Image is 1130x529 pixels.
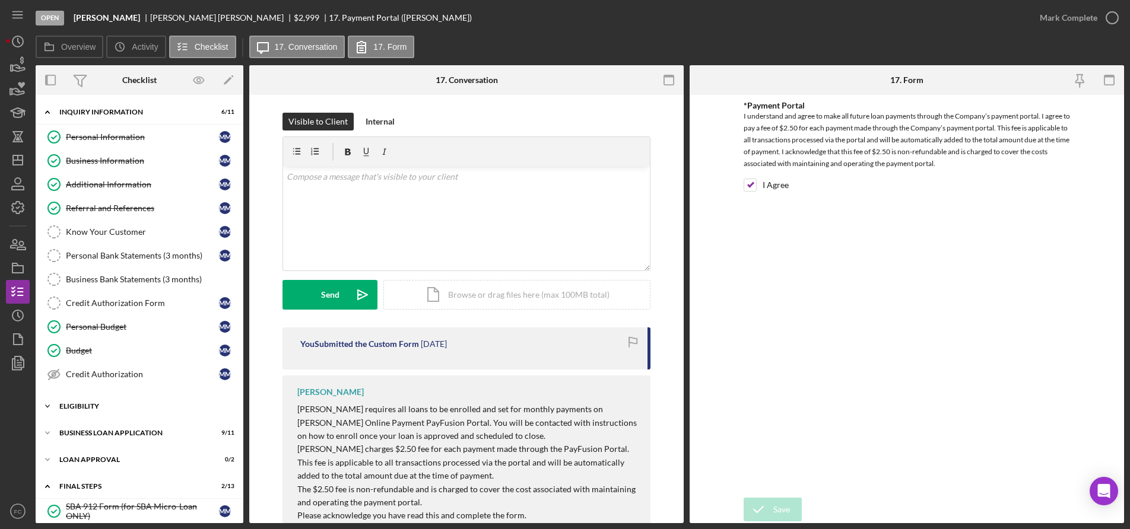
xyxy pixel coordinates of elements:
[744,110,1070,173] div: I understand and agree to make all future loan payments through the Company’s payment portal. I a...
[219,250,231,262] div: M M
[373,42,407,52] label: 17. Form
[744,101,1070,110] div: *Payment Portal
[297,387,364,397] div: [PERSON_NAME]
[66,132,219,142] div: Personal Information
[1028,6,1124,30] button: Mark Complete
[297,442,639,482] p: [PERSON_NAME] charges $2.50 fee for each payment made through the PayFusion Portal. This fee is a...
[213,483,234,490] div: 2 / 13
[66,180,219,189] div: Additional Information
[763,179,789,191] label: I Agree
[219,297,231,309] div: M M
[150,13,294,23] div: [PERSON_NAME] [PERSON_NAME]
[66,346,219,355] div: Budget
[42,149,237,173] a: Business InformationMM
[219,179,231,190] div: M M
[219,505,231,517] div: M M
[195,42,228,52] label: Checklist
[297,403,639,442] p: [PERSON_NAME] requires all loans to be enrolled and set for monthly payments on [PERSON_NAME] Onl...
[329,13,472,23] div: 17. Payment Portal ([PERSON_NAME])
[42,244,237,267] a: Personal Bank Statements (3 months)MM
[66,203,219,213] div: Referral and References
[66,502,219,521] div: SBA 912 Form (for SBA Micro-Loan ONLY)
[61,42,96,52] label: Overview
[744,498,802,521] button: Save
[348,36,414,58] button: 17. Form
[282,280,377,310] button: Send
[219,155,231,167] div: M M
[213,429,234,436] div: 9 / 11
[275,42,338,52] label: 17. Conversation
[219,131,231,143] div: M M
[36,36,103,58] button: Overview
[66,298,219,308] div: Credit Authorization Form
[169,36,236,58] button: Checklist
[59,483,205,490] div: Final Steps
[74,13,140,23] b: [PERSON_NAME]
[1040,6,1097,30] div: Mark Complete
[14,508,22,515] text: FC
[213,109,234,116] div: 6 / 11
[360,113,401,130] button: Internal
[1090,477,1118,505] div: Open Intercom Messenger
[59,109,205,116] div: INQUIRY INFORMATION
[321,280,339,310] div: Send
[42,173,237,196] a: Additional InformationMM
[219,368,231,380] div: M M
[132,42,158,52] label: Activity
[219,226,231,238] div: M M
[297,509,639,522] p: Please acknowledge you have read this and complete the form.
[42,196,237,220] a: Referral and ReferencesMM
[6,499,30,523] button: FC
[219,345,231,356] div: M M
[42,267,237,291] a: Business Bank Statements (3 months)
[773,498,790,521] div: Save
[36,11,64,26] div: Open
[297,483,639,509] p: The $2.50 fee is non-refundable and is charged to cover the cost associated with maintaining and ...
[42,499,237,523] a: SBA 912 Form (for SBA Micro-Loan ONLY)MM
[66,369,219,379] div: Credit Authorization
[366,113,395,130] div: Internal
[66,156,219,165] div: Business Information
[282,113,354,130] button: Visible to Client
[66,322,219,332] div: Personal Budget
[122,75,157,85] div: Checklist
[213,456,234,463] div: 0 / 2
[66,275,237,284] div: Business Bank Statements (3 months)
[42,315,237,339] a: Personal BudgetMM
[300,339,419,349] div: You Submitted the Custom Form
[42,339,237,362] a: BudgetMM
[436,75,498,85] div: 17. Conversation
[219,321,231,333] div: M M
[59,403,228,410] div: Eligibility
[219,202,231,214] div: M M
[288,113,348,130] div: Visible to Client
[294,12,319,23] span: $2,999
[59,456,205,463] div: Loan Approval
[249,36,345,58] button: 17. Conversation
[66,227,219,237] div: Know Your Customer
[59,429,205,436] div: BUSINESS LOAN APPLICATION
[421,339,447,349] time: 2025-09-25 17:18
[42,291,237,315] a: Credit Authorization FormMM
[66,251,219,260] div: Personal Bank Statements (3 months)
[106,36,166,58] button: Activity
[890,75,923,85] div: 17. Form
[42,125,237,149] a: Personal InformationMM
[42,362,237,386] a: Credit AuthorizationMM
[42,220,237,244] a: Know Your CustomerMM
